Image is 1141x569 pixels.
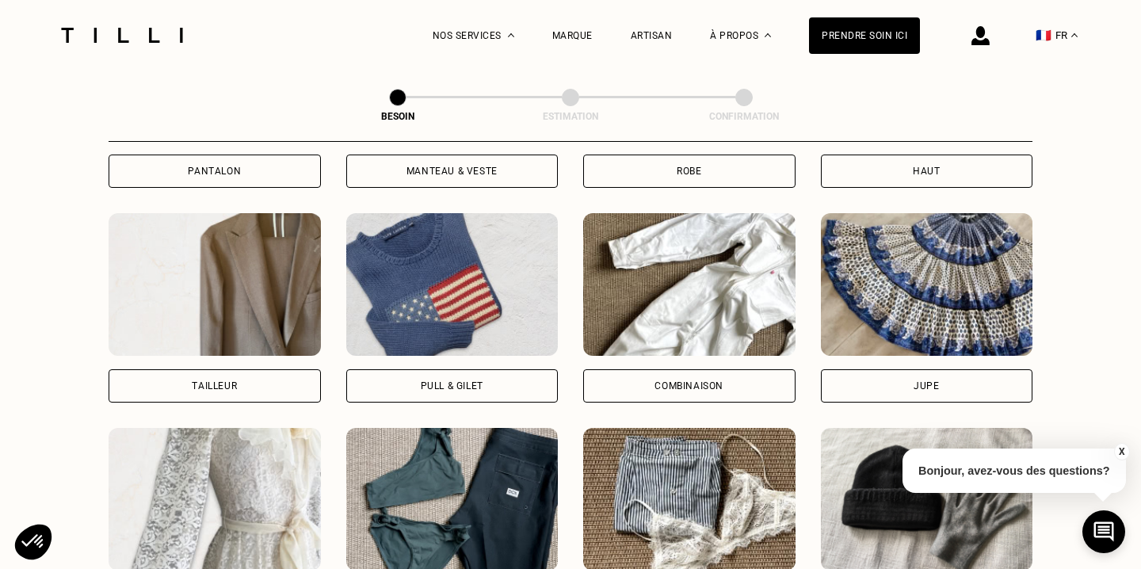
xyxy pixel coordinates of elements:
div: Manteau & Veste [406,166,498,176]
div: Besoin [319,111,477,122]
img: Tilli retouche votre Jupe [821,213,1033,356]
div: Estimation [491,111,650,122]
div: Pull & gilet [421,381,483,391]
a: Marque [552,30,593,41]
img: menu déroulant [1071,33,1078,37]
div: Jupe [914,381,939,391]
a: Artisan [631,30,673,41]
img: Menu déroulant [508,33,514,37]
div: Robe [677,166,701,176]
img: icône connexion [971,26,990,45]
img: Tilli retouche votre Pull & gilet [346,213,559,356]
a: Prendre soin ici [809,17,920,54]
p: Bonjour, avez-vous des questions? [902,449,1126,493]
button: X [1113,443,1129,460]
div: Confirmation [665,111,823,122]
div: Pantalon [188,166,241,176]
div: Combinaison [654,381,723,391]
div: Tailleur [192,381,237,391]
div: Haut [913,166,940,176]
img: Menu déroulant à propos [765,33,771,37]
span: 🇫🇷 [1036,28,1051,43]
img: Logo du service de couturière Tilli [55,28,189,43]
img: Tilli retouche votre Combinaison [583,213,796,356]
img: Tilli retouche votre Tailleur [109,213,321,356]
